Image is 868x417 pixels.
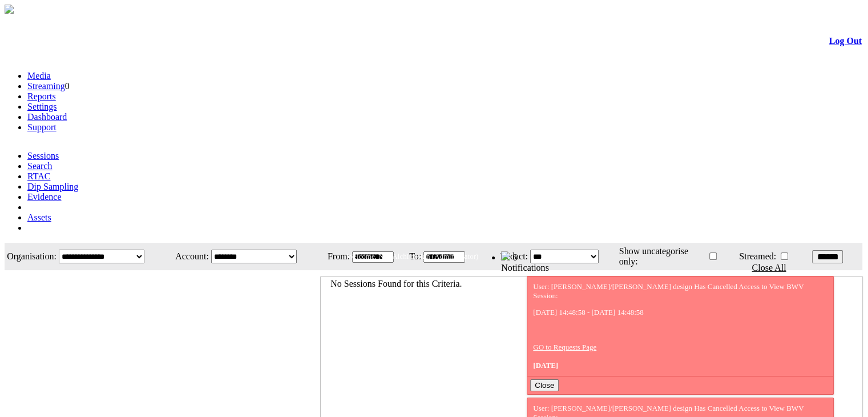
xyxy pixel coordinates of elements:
a: Close All [752,263,786,272]
button: Close [530,379,559,391]
a: Search [27,161,53,171]
a: Assets [27,212,51,222]
td: From: [321,244,350,269]
span: Welcome, Nav Alchi design (Administrator) [347,252,478,260]
div: Notifications [501,263,839,273]
a: RTAC [27,171,50,181]
a: Evidence [27,192,62,202]
a: Streaming [27,81,65,91]
td: Organisation: [6,244,57,269]
span: [DATE] [533,361,558,370]
img: arrow-3.png [5,5,14,14]
span: 0 [65,81,70,91]
a: GO to Requests Page [533,343,596,351]
a: Settings [27,102,57,111]
a: Reports [27,91,56,101]
span: No Sessions Found for this Criteria. [330,279,462,288]
div: User: [PERSON_NAME]/[PERSON_NAME] design Has Cancelled Access to View BWV Session: [533,282,827,370]
a: Media [27,71,51,81]
td: Account: [167,244,209,269]
p: [DATE] 14:48:58 - [DATE] 14:48:58 [533,308,827,317]
a: Support [27,122,56,132]
a: Dip Sampling [27,182,78,191]
img: bell25.png [501,251,510,260]
span: 6 [512,252,517,262]
a: Log Out [829,36,862,46]
a: Dashboard [27,112,67,122]
a: Sessions [27,151,59,161]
